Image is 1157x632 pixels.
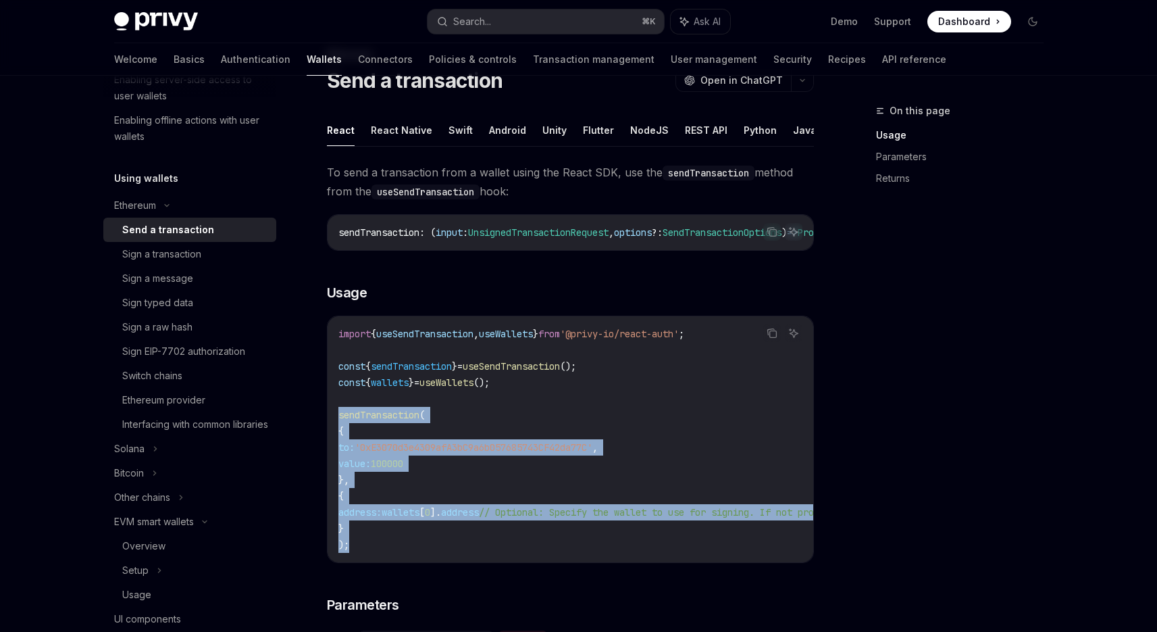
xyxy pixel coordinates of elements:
[793,114,817,146] button: Java
[592,441,598,454] span: ,
[614,226,652,239] span: options
[174,43,205,76] a: Basics
[831,15,858,28] a: Demo
[122,587,151,603] div: Usage
[114,170,178,187] h5: Using wallets
[479,506,1014,518] span: // Optional: Specify the wallet to use for signing. If not provided, the first wallet will be used.
[122,246,201,262] div: Sign a transaction
[671,43,757,76] a: User management
[409,376,414,389] span: }
[338,360,365,372] span: const
[114,112,268,145] div: Enabling offline actions with user wallets
[425,506,430,518] span: 0
[103,364,276,388] a: Switch chains
[463,360,560,372] span: useSendTransaction
[114,441,145,457] div: Solana
[675,69,791,92] button: Open in ChatGPT
[609,226,614,239] span: ,
[103,108,276,149] a: Enabling offline actions with user wallets
[371,458,403,470] span: 100000
[122,222,214,238] div: Send a transaction
[338,376,365,389] span: const
[114,611,181,627] div: UI components
[327,114,355,146] button: React
[371,328,376,340] span: {
[122,562,149,579] div: Setup
[103,315,276,339] a: Sign a raw hash
[785,324,802,342] button: Ask AI
[1022,11,1044,32] button: Toggle dark mode
[419,226,436,239] span: : (
[671,9,730,34] button: Ask AI
[436,226,463,239] span: input
[103,218,276,242] a: Send a transaction
[338,328,371,340] span: import
[371,114,432,146] button: React Native
[338,506,382,518] span: address:
[114,197,156,214] div: Ethereum
[103,607,276,631] a: UI components
[700,74,783,87] span: Open in ChatGPT
[938,15,990,28] span: Dashboard
[358,43,413,76] a: Connectors
[307,43,342,76] a: Wallets
[473,376,490,389] span: ();
[122,416,268,433] div: Interfacing with common libraries
[338,522,344,535] span: }
[430,506,441,518] span: ].
[382,506,419,518] span: wallets
[457,360,463,372] span: =
[122,538,165,554] div: Overview
[419,409,425,421] span: (
[103,583,276,607] a: Usage
[763,223,781,241] button: Copy the contents from the code block
[103,388,276,412] a: Ethereum provider
[468,226,609,239] span: UnsignedTransactionRequest
[429,43,517,76] a: Policies & controls
[338,539,349,551] span: );
[103,266,276,291] a: Sign a message
[479,328,533,340] span: useWallets
[419,376,473,389] span: useWallets
[694,15,721,28] span: Ask AI
[338,409,419,421] span: sendTransaction
[419,506,425,518] span: [
[927,11,1011,32] a: Dashboard
[371,360,452,372] span: sendTransaction
[679,328,684,340] span: ;
[327,68,503,93] h1: Send a transaction
[114,43,157,76] a: Welcome
[122,270,193,287] div: Sign a message
[103,412,276,437] a: Interfacing with common libraries
[642,16,656,27] span: ⌘ K
[122,392,205,408] div: Ethereum provider
[338,458,371,470] span: value:
[441,506,479,518] span: address
[685,114,727,146] button: REST API
[785,223,802,241] button: Ask AI
[355,441,592,454] span: '0xE3070d3e4309afA3bC9a6b057685743CF42da77C'
[876,124,1054,146] a: Usage
[338,490,344,502] span: {
[473,328,479,340] span: ,
[338,226,419,239] span: sendTransaction
[652,226,663,239] span: ?:
[327,595,399,614] span: Parameters
[338,441,355,454] span: to:
[828,43,866,76] a: Recipes
[890,103,950,119] span: On this page
[882,43,946,76] a: API reference
[114,514,194,530] div: EVM smart wallets
[371,185,480,199] code: useSendTransaction
[103,242,276,266] a: Sign a transaction
[781,226,787,239] span: )
[453,14,491,30] div: Search...
[122,295,193,311] div: Sign typed data
[560,328,679,340] span: '@privy-io/react-auth'
[122,319,192,335] div: Sign a raw hash
[744,114,777,146] button: Python
[371,376,409,389] span: wallets
[538,328,560,340] span: from
[103,291,276,315] a: Sign typed data
[103,339,276,364] a: Sign EIP-7702 authorization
